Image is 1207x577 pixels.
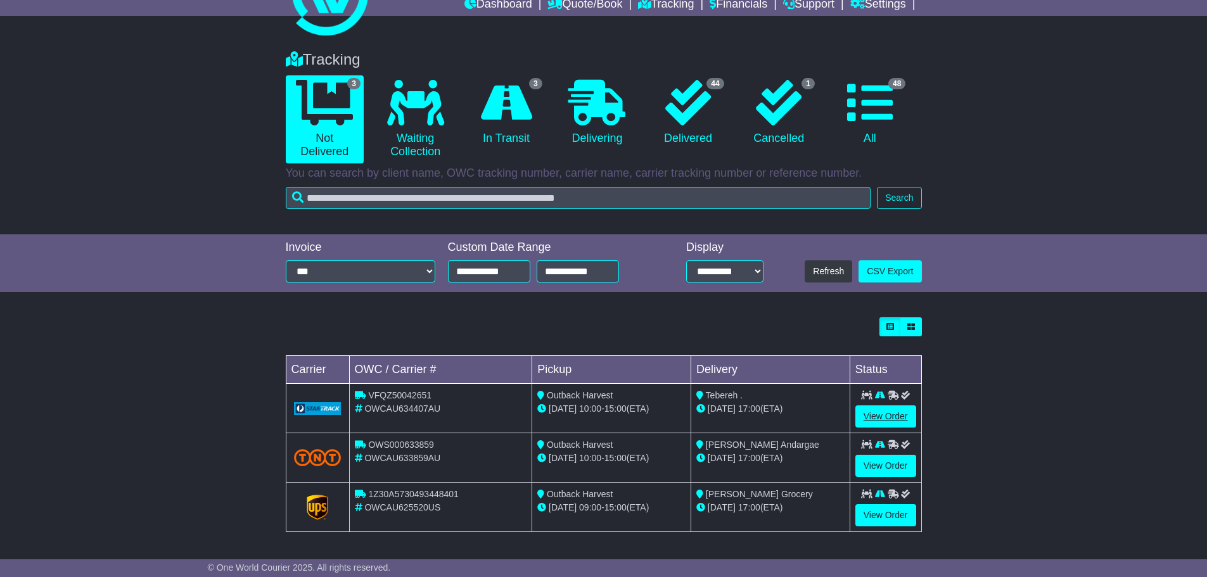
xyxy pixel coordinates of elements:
[706,489,813,499] span: [PERSON_NAME] Grocery
[604,453,627,463] span: 15:00
[279,51,928,69] div: Tracking
[850,356,921,384] td: Status
[286,241,435,255] div: Invoice
[579,403,601,414] span: 10:00
[855,455,916,477] a: View Order
[368,440,434,450] span: OWS000633859
[558,75,636,150] a: Delivering
[349,356,532,384] td: OWC / Carrier #
[738,453,760,463] span: 17:00
[347,78,361,89] span: 3
[532,356,691,384] td: Pickup
[877,187,921,209] button: Search
[691,356,850,384] td: Delivery
[706,78,724,89] span: 44
[696,452,845,465] div: (ETA)
[888,78,905,89] span: 48
[549,403,577,414] span: [DATE]
[549,502,577,512] span: [DATE]
[706,390,743,400] span: Tebereh .
[708,502,736,512] span: [DATE]
[706,440,819,450] span: [PERSON_NAME] Andargae
[286,167,922,181] p: You can search by client name, OWC tracking number, carrier name, carrier tracking number or refe...
[364,502,440,512] span: OWCAU625520US
[537,402,686,415] div: - (ETA)
[696,501,845,514] div: (ETA)
[708,403,736,414] span: [DATE]
[537,452,686,465] div: - (ETA)
[859,260,921,282] a: CSV Export
[579,453,601,463] span: 10:00
[368,390,431,400] span: VFQZ50042651
[604,403,627,414] span: 15:00
[708,453,736,463] span: [DATE]
[686,241,763,255] div: Display
[831,75,909,150] a: 48 All
[696,402,845,415] div: (ETA)
[805,260,852,282] button: Refresh
[467,75,545,150] a: 3 In Transit
[364,403,440,414] span: OWCAU634407AU
[294,449,342,466] img: TNT_Domestic.png
[649,75,727,150] a: 44 Delivered
[307,495,328,520] img: GetCarrierServiceLogo
[376,75,454,163] a: Waiting Collection
[364,453,440,463] span: OWCAU633859AU
[286,356,349,384] td: Carrier
[529,78,542,89] span: 3
[579,502,601,512] span: 09:00
[549,453,577,463] span: [DATE]
[855,504,916,526] a: View Order
[801,78,815,89] span: 1
[740,75,818,150] a: 1 Cancelled
[448,241,651,255] div: Custom Date Range
[855,405,916,428] a: View Order
[294,402,342,415] img: GetCarrierServiceLogo
[286,75,364,163] a: 3 Not Delivered
[547,489,613,499] span: Outback Harvest
[547,440,613,450] span: Outback Harvest
[368,489,458,499] span: 1Z30A5730493448401
[537,501,686,514] div: - (ETA)
[208,562,391,573] span: © One World Courier 2025. All rights reserved.
[738,502,760,512] span: 17:00
[604,502,627,512] span: 15:00
[547,390,613,400] span: Outback Harvest
[738,403,760,414] span: 17:00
